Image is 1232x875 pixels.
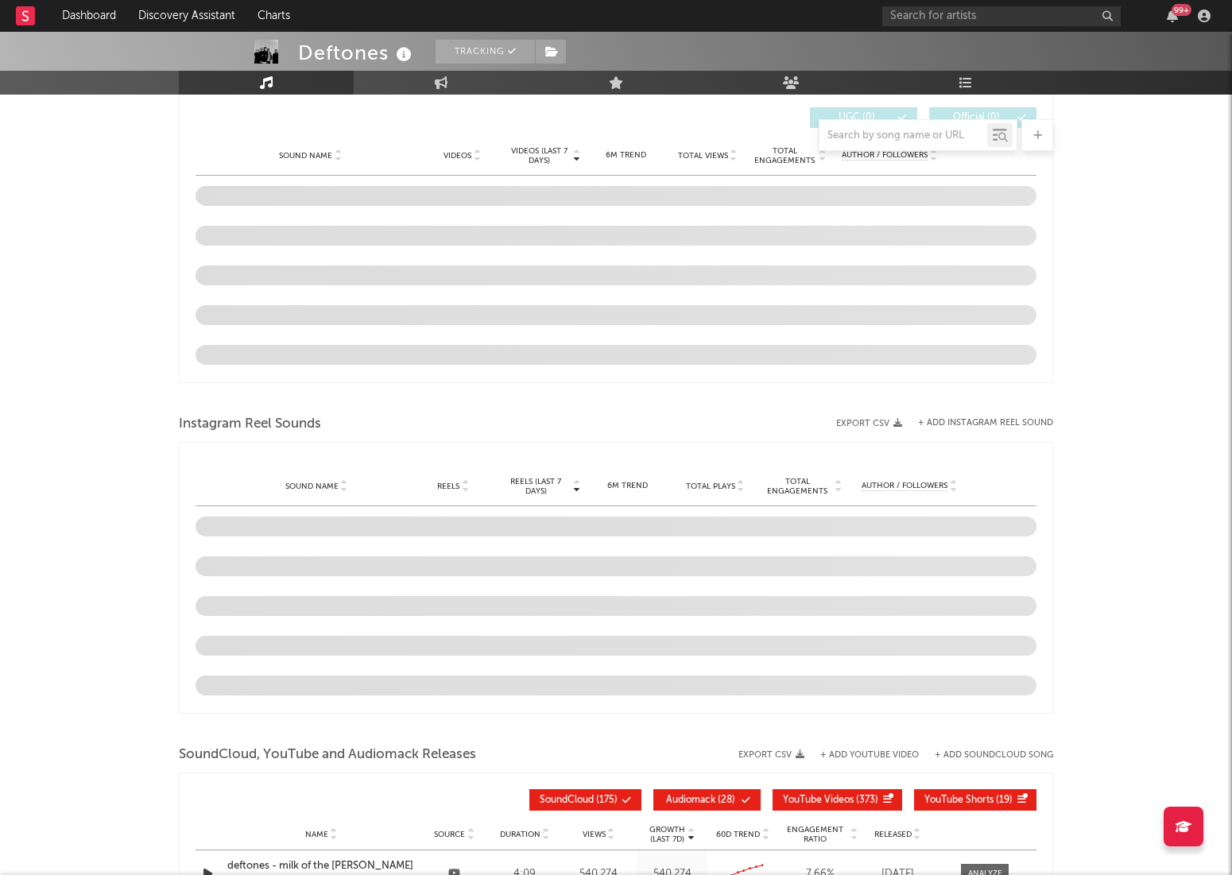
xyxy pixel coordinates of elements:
[716,830,760,839] span: 60D Trend
[929,107,1036,128] button: Official(0)
[666,796,715,805] span: Audiomack
[529,789,641,811] button: SoundCloud(175)
[763,477,833,496] span: Total Engagements
[836,419,902,428] button: Export CSV
[939,113,1013,122] span: Official ( 0 )
[540,796,594,805] span: SoundCloud
[500,830,540,839] span: Duration
[501,477,571,496] span: Reels (last 7 days)
[1167,10,1178,22] button: 99+
[444,151,471,161] span: Videos
[753,146,817,165] span: Total Engagements
[738,750,804,760] button: Export CSV
[298,40,416,66] div: Deftones
[819,130,987,142] input: Search by song name or URL
[935,751,1053,760] button: + Add SoundCloud Song
[649,825,685,834] p: Growth
[678,151,728,161] span: Total Views
[507,146,571,165] span: Videos (last 7 days)
[583,830,606,839] span: Views
[783,796,854,805] span: YouTube Videos
[1172,4,1191,16] div: 99 +
[649,834,685,844] p: (Last 7d)
[902,419,1053,428] div: + Add Instagram Reel Sound
[588,480,668,492] div: 6M Trend
[862,481,947,491] span: Author / Followers
[820,113,893,122] span: UGC ( 0 )
[434,830,465,839] span: Source
[686,482,735,491] span: Total Plays
[924,796,994,805] span: YouTube Shorts
[664,796,737,805] span: ( 28 )
[437,482,459,491] span: Reels
[924,796,1013,805] span: ( 19 )
[782,825,848,844] span: Engagement Ratio
[810,107,917,128] button: UGC(0)
[842,150,928,161] span: Author / Followers
[874,830,912,839] span: Released
[436,40,535,64] button: Tracking
[305,830,328,839] span: Name
[179,415,321,434] span: Instagram Reel Sounds
[914,789,1036,811] button: YouTube Shorts(19)
[653,789,761,811] button: Audiomack(28)
[179,745,476,765] span: SoundCloud, YouTube and Audiomack Releases
[773,789,902,811] button: YouTube Videos(373)
[918,419,1053,428] button: + Add Instagram Reel Sound
[820,751,919,760] button: + Add YouTube Video
[783,796,878,805] span: ( 373 )
[919,751,1053,760] button: + Add SoundCloud Song
[285,482,339,491] span: Sound Name
[882,6,1121,26] input: Search for artists
[804,751,919,760] div: + Add YouTube Video
[589,149,663,161] div: 6M Trend
[279,151,332,161] span: Sound Name
[540,796,618,805] span: ( 175 )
